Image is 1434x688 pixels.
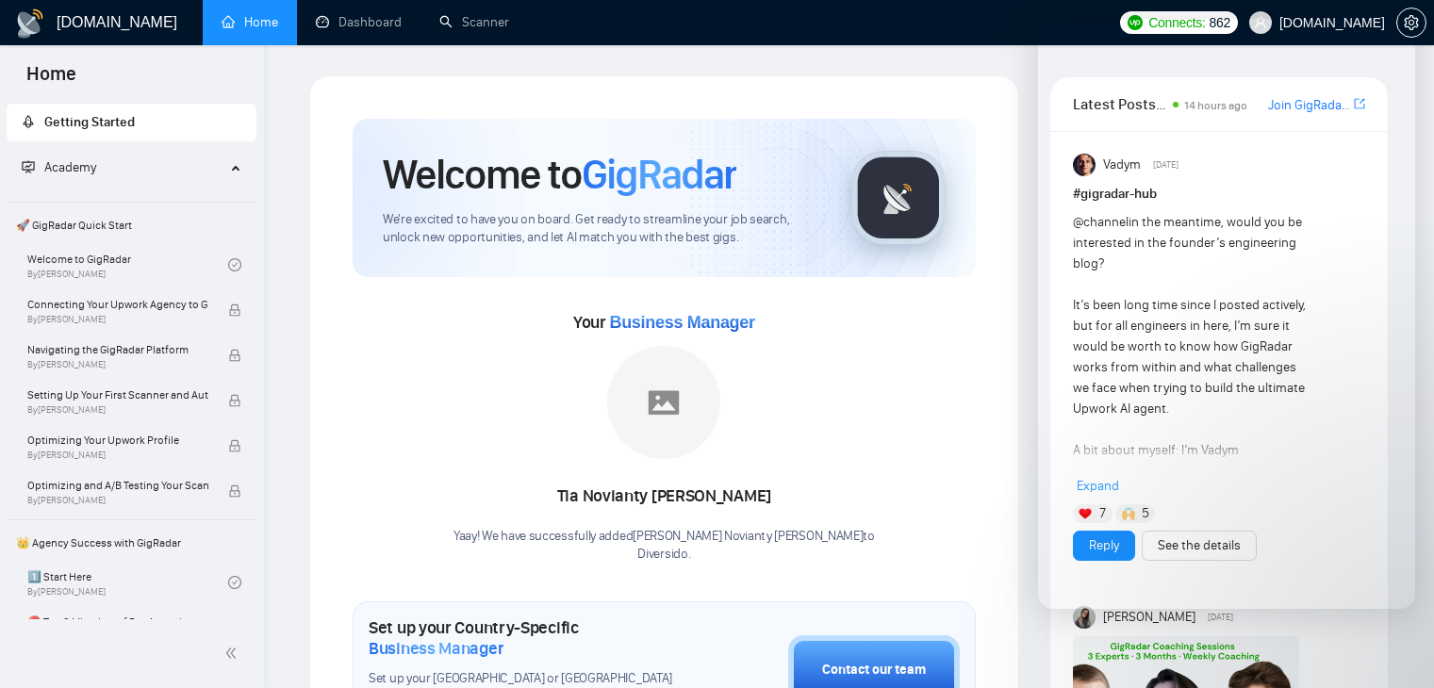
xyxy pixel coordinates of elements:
[15,8,45,39] img: logo
[8,206,255,244] span: 🚀 GigRadar Quick Start
[27,295,208,314] span: Connecting Your Upwork Agency to GigRadar
[228,349,241,362] span: lock
[1073,606,1096,629] img: Mariia Heshka
[439,14,509,30] a: searchScanner
[609,313,754,332] span: Business Manager
[27,244,228,286] a: Welcome to GigRadarBy[PERSON_NAME]
[44,159,96,175] span: Academy
[453,481,875,513] div: Tia Novianty [PERSON_NAME]
[1210,12,1230,33] span: 862
[27,431,208,450] span: Optimizing Your Upwork Profile
[11,60,91,100] span: Home
[228,484,241,498] span: lock
[1396,15,1426,30] a: setting
[369,617,694,659] h1: Set up your Country-Specific
[27,340,208,359] span: Navigating the GigRadar Platform
[27,562,228,603] a: 1️⃣ Start HereBy[PERSON_NAME]
[8,524,255,562] span: 👑 Agency Success with GigRadar
[228,439,241,452] span: lock
[1103,607,1195,628] span: [PERSON_NAME]
[1208,609,1233,626] span: [DATE]
[22,159,96,175] span: Academy
[44,114,135,130] span: Getting Started
[228,303,241,317] span: lock
[27,613,208,631] span: ⛔ Top 3 Mistakes of Pro Agencies
[851,151,946,245] img: gigradar-logo.png
[453,528,875,564] div: Yaay! We have successfully added [PERSON_NAME] Novianty [PERSON_NAME] to
[27,314,208,325] span: By [PERSON_NAME]
[1397,15,1426,30] span: setting
[607,346,720,459] img: placeholder.png
[582,149,736,200] span: GigRadar
[383,149,736,200] h1: Welcome to
[22,115,35,128] span: rocket
[822,660,926,680] div: Contact our team
[573,312,755,333] span: Your
[228,394,241,407] span: lock
[383,211,821,247] span: We're excited to have you on board. Get ready to streamline your job search, unlock new opportuni...
[22,160,35,173] span: fund-projection-screen
[228,576,241,589] span: check-circle
[27,385,208,404] span: Setting Up Your First Scanner and Auto-Bidder
[1396,8,1426,38] button: setting
[1254,16,1267,29] span: user
[27,359,208,370] span: By [PERSON_NAME]
[27,476,208,495] span: Optimizing and A/B Testing Your Scanner for Better Results
[453,546,875,564] p: Diversido .
[27,450,208,461] span: By [PERSON_NAME]
[7,104,256,141] li: Getting Started
[1148,12,1205,33] span: Connects:
[224,644,243,663] span: double-left
[1038,19,1415,609] iframe: To enrich screen reader interactions, please activate Accessibility in Grammarly extension settings
[222,14,278,30] a: homeHome
[228,258,241,271] span: check-circle
[27,495,208,506] span: By [PERSON_NAME]
[27,404,208,416] span: By [PERSON_NAME]
[1370,624,1415,669] iframe: Intercom live chat
[1128,15,1143,30] img: upwork-logo.png
[369,638,503,659] span: Business Manager
[316,14,402,30] a: dashboardDashboard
